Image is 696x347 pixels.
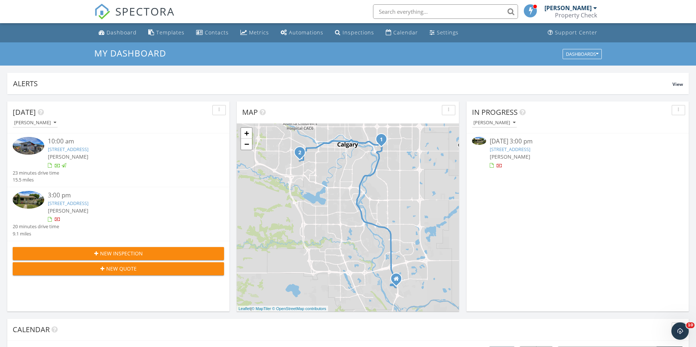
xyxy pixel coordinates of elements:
div: 2839 12 Ave SE, Calgary, AB T2A 0G4 [381,139,386,143]
input: Search everything... [373,4,518,19]
div: 20 minutes drive time [13,223,59,230]
div: 9.1 miles [13,230,59,237]
span: In Progress [472,107,518,117]
div: [PERSON_NAME] [544,4,592,12]
div: Metrics [249,29,269,36]
img: 9573338%2Fcover_photos%2FiEIsTzAmHkUbQPPCg3Tl%2Fsmall.jpg [472,137,486,145]
a: Dashboard [96,26,140,39]
div: Inspections [343,29,374,36]
span: My Dashboard [94,47,166,59]
a: Zoom in [241,128,252,139]
div: Automations [289,29,323,36]
div: 23 minutes drive time [13,170,59,176]
a: Calendar [383,26,421,39]
a: Templates [145,26,187,39]
div: Templates [156,29,185,36]
span: [PERSON_NAME] [48,153,88,160]
a: [STREET_ADDRESS] [490,146,530,152]
a: Automations (Basic) [278,26,326,39]
a: 3:00 pm [STREET_ADDRESS] [PERSON_NAME] 20 minutes drive time 9.1 miles [13,191,224,237]
span: [PERSON_NAME] [490,153,530,160]
div: Dashboard [107,29,137,36]
span: 10 [686,322,695,328]
a: Leaflet [239,306,250,311]
div: 3122 42 St SW, Calgary, AB T3E 3M3 [300,152,304,156]
a: [STREET_ADDRESS] [48,146,88,152]
button: New Quote [13,262,224,275]
span: [DATE] [13,107,36,117]
div: 15.5 miles [13,176,59,183]
a: Zoom out [241,139,252,150]
div: 411 Cranford Walk SE, Calgary AB T3M 1R7 [396,279,401,283]
a: Metrics [237,26,272,39]
span: New Quote [106,265,137,272]
div: | [237,306,328,312]
button: [PERSON_NAME] [472,118,517,128]
div: Contacts [205,29,229,36]
div: [PERSON_NAME] [473,120,515,125]
a: © OpenStreetMap contributors [272,306,326,311]
div: [PERSON_NAME] [14,120,56,125]
a: [STREET_ADDRESS] [48,200,88,206]
span: New Inspection [100,250,143,257]
iframe: Intercom live chat [671,322,689,340]
div: Property Check [555,12,597,19]
span: Map [242,107,258,117]
a: Settings [427,26,461,39]
span: [PERSON_NAME] [48,207,88,214]
span: Calendar [13,325,50,334]
a: Contacts [193,26,232,39]
span: View [672,81,683,87]
a: © MapTiler [252,306,271,311]
i: 2 [298,150,301,155]
button: New Inspection [13,247,224,260]
span: SPECTORA [115,4,175,19]
div: Calendar [393,29,418,36]
a: 10:00 am [STREET_ADDRESS] [PERSON_NAME] 23 minutes drive time 15.5 miles [13,137,224,183]
div: Alerts [13,79,672,88]
div: [DATE] 3:00 pm [490,137,666,146]
a: Support Center [545,26,600,39]
button: [PERSON_NAME] [13,118,58,128]
img: 9573338%2Fcover_photos%2FiEIsTzAmHkUbQPPCg3Tl%2Fsmall.jpg [13,191,44,209]
img: 9532525%2Freports%2F5a373ae3-e1d6-47d5-baf7-b2172024c035%2Fcover_photos%2FTOCY6tAf91s5jPFaQ4EV%2F... [13,137,44,155]
a: SPECTORA [94,10,175,25]
div: Dashboards [566,51,598,57]
div: 10:00 am [48,137,206,146]
img: The Best Home Inspection Software - Spectora [94,4,110,20]
a: Inspections [332,26,377,39]
a: [DATE] 3:00 pm [STREET_ADDRESS] [PERSON_NAME] [472,137,683,169]
div: Support Center [555,29,597,36]
div: 3:00 pm [48,191,206,200]
i: 1 [380,137,383,142]
button: Dashboards [563,49,602,59]
div: Settings [437,29,459,36]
